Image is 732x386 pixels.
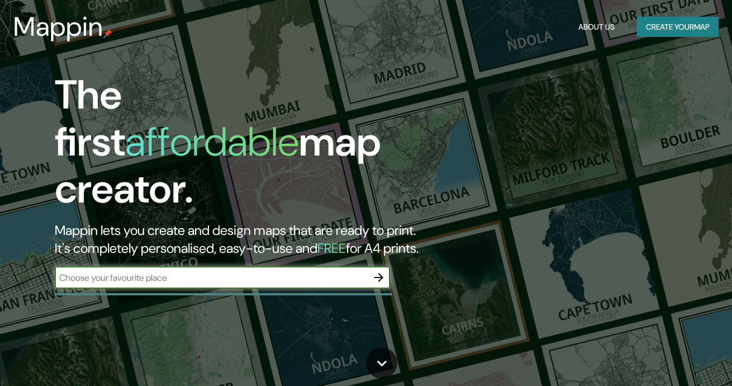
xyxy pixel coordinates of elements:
h1: The first map creator. [55,72,421,222]
h5: FREE [317,239,346,257]
h3: Mappin [13,11,103,43]
button: About Us [574,17,619,37]
h2: Mappin lets you create and design maps that are ready to print. It's completely personalised, eas... [55,222,421,257]
input: Choose your favourite place [55,271,368,284]
button: Create yourmap [637,17,719,37]
img: mappin-pin [103,29,112,38]
h1: affordable [125,116,299,168]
